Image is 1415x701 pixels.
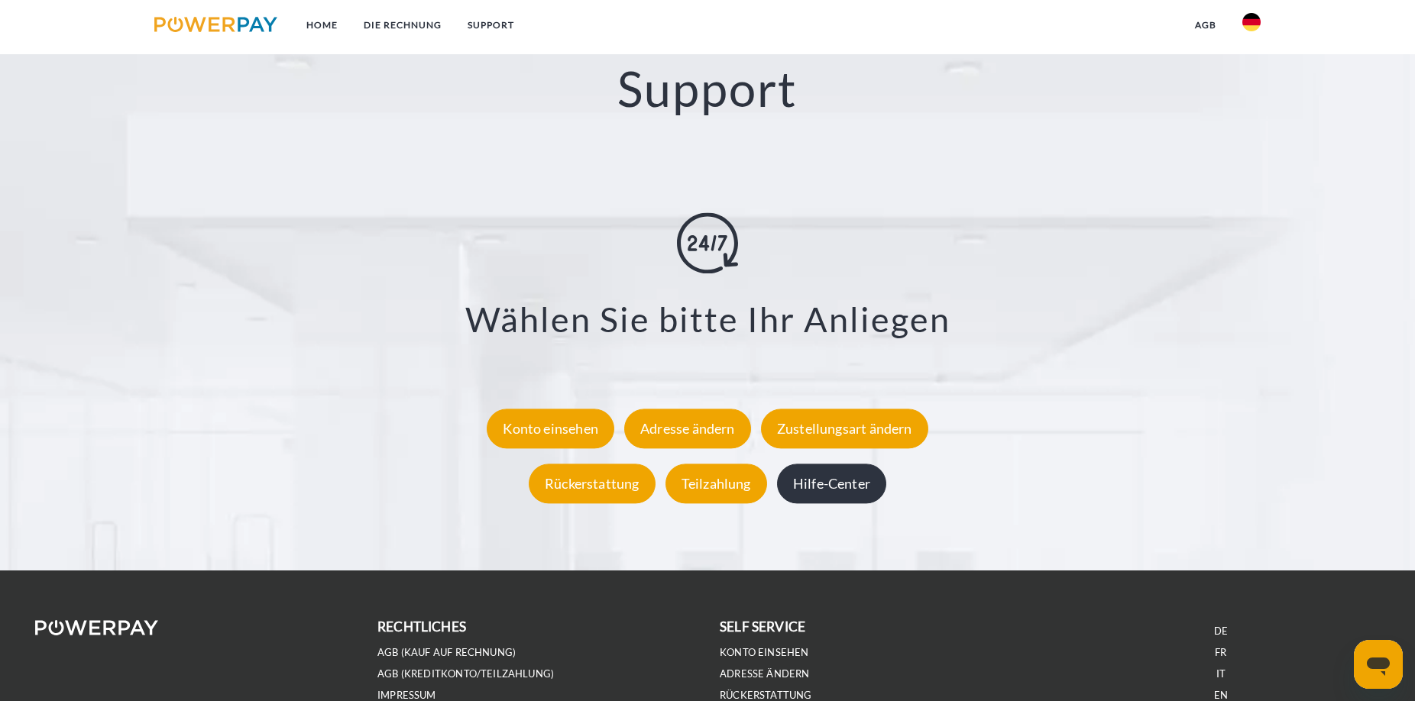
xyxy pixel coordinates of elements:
[377,646,516,659] a: AGB (Kauf auf Rechnung)
[351,11,455,39] a: DIE RECHNUNG
[677,212,738,273] img: online-shopping.svg
[487,409,614,448] div: Konto einsehen
[293,11,351,39] a: Home
[1214,625,1228,638] a: DE
[773,475,890,492] a: Hilfe-Center
[761,409,928,448] div: Zustellungsart ändern
[90,298,1326,341] h3: Wählen Sie bitte Ihr Anliegen
[455,11,527,39] a: SUPPORT
[720,667,810,680] a: Adresse ändern
[71,59,1345,119] h2: Support
[1354,640,1403,689] iframe: Schaltfläche zum Öffnen des Messaging-Fensters
[154,17,277,32] img: logo-powerpay.svg
[377,619,466,635] b: rechtliches
[525,475,659,492] a: Rückerstattung
[662,475,771,492] a: Teilzahlung
[529,464,656,503] div: Rückerstattung
[624,409,751,448] div: Adresse ändern
[1215,646,1226,659] a: FR
[665,464,767,503] div: Teilzahlung
[1242,13,1261,31] img: de
[483,420,618,437] a: Konto einsehen
[1182,11,1229,39] a: agb
[377,667,554,680] a: AGB (Kreditkonto/Teilzahlung)
[720,646,809,659] a: Konto einsehen
[757,420,932,437] a: Zustellungsart ändern
[777,464,886,503] div: Hilfe-Center
[720,619,805,635] b: self service
[620,420,755,437] a: Adresse ändern
[35,620,158,635] img: logo-powerpay-white.svg
[1216,667,1226,680] a: IT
